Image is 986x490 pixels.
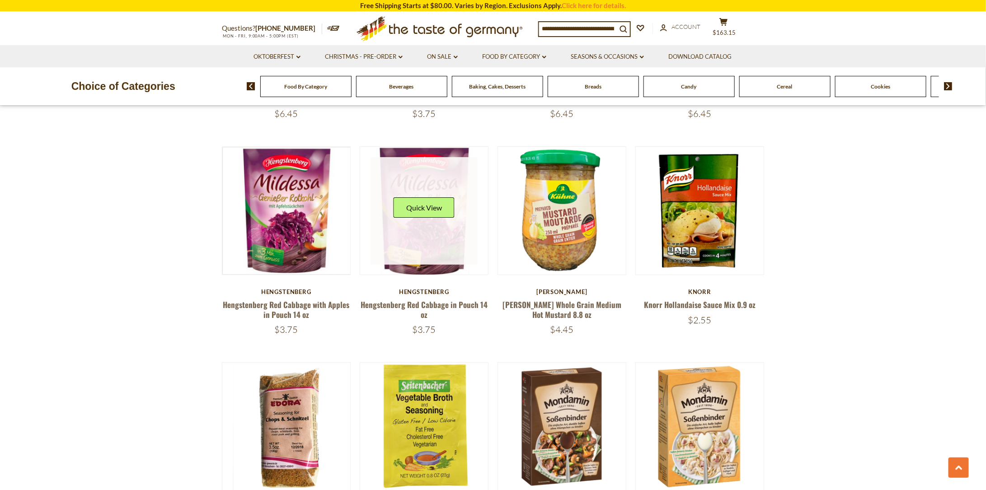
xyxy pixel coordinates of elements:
a: Account [660,22,700,32]
a: Breads [585,83,601,90]
img: next arrow [944,82,953,90]
a: Food By Category [284,83,327,90]
img: previous arrow [247,82,255,90]
button: Quick View [394,197,455,218]
a: Cookies [871,83,890,90]
button: $163.15 [710,18,737,40]
span: $2.55 [688,314,712,326]
a: Hengstenberg Red Cabbage in Pouch 14 oz [361,299,488,320]
span: $3.75 [274,324,298,335]
div: Hengstenberg [360,288,488,295]
img: Knorr Hollandaise Sauce Mix 0.9 oz [636,147,764,275]
span: $163.15 [713,29,736,36]
a: Food By Category [483,52,546,62]
span: $3.75 [412,108,436,119]
a: Click here for details. [562,1,626,9]
div: [PERSON_NAME] [498,288,626,295]
a: Baking, Cakes, Desserts [469,83,526,90]
a: Candy [681,83,697,90]
span: $6.45 [688,108,712,119]
span: MON - FRI, 9:00AM - 5:00PM (EST) [222,33,299,38]
a: Hengstenberg Red Cabbage with Apples in Pouch 14 oz [223,299,349,320]
a: Seasons & Occasions [571,52,644,62]
a: Download Catalog [669,52,732,62]
span: $3.75 [412,324,436,335]
div: Hengstenberg [222,288,351,295]
img: Hengstenberg Red Cabbage in Pouch 14 oz [360,147,488,275]
div: Knorr [635,288,764,295]
a: Christmas - PRE-ORDER [325,52,403,62]
span: Account [671,23,700,30]
img: Hengstenberg Red Cabbage with Apples in Pouch 14 oz [222,147,350,275]
a: Oktoberfest [254,52,300,62]
a: On Sale [427,52,458,62]
span: $4.45 [550,324,574,335]
a: Knorr Hollandaise Sauce Mix 0.9 oz [644,299,756,310]
a: [PHONE_NUMBER] [255,24,315,32]
a: Beverages [390,83,414,90]
a: [PERSON_NAME] Whole Grain Medium Hot Mustard 8.8 oz [502,299,621,320]
span: $6.45 [550,108,574,119]
p: Questions? [222,23,322,34]
img: Kuehne Whole Grain Medium Hot Mustard 8.8 oz [498,147,626,275]
a: Cereal [777,83,793,90]
span: $6.45 [274,108,298,119]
